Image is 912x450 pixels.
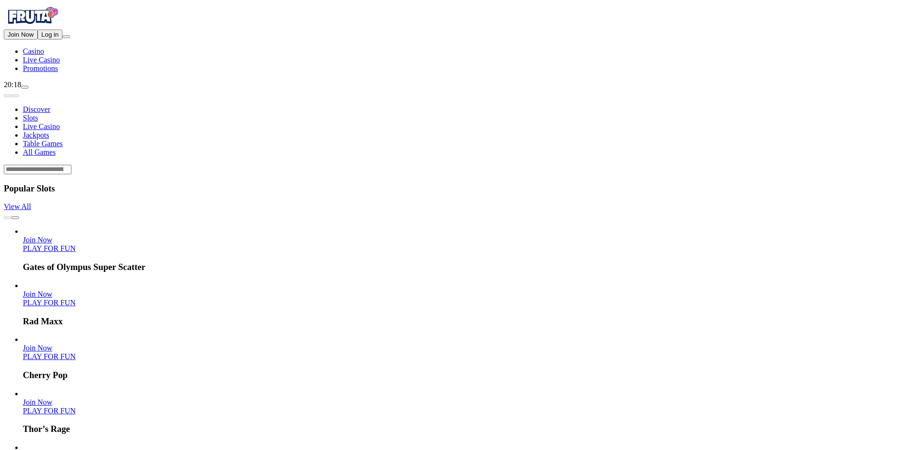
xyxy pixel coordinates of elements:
article: Gates of Olympus Super Scatter [23,227,908,272]
a: Fruta [4,21,61,29]
a: Thor’s Rage [23,407,76,415]
article: Thor’s Rage [23,390,908,435]
a: Jackpots [23,131,49,139]
a: Gates of Olympus Super Scatter [23,244,76,252]
a: gift-inverted iconPromotions [23,64,58,72]
button: menu [62,35,70,38]
h3: Gates of Olympus Super Scatter [23,262,908,272]
a: Gates of Olympus Super Scatter [23,236,52,244]
span: Log in [41,31,59,38]
a: All Games [23,148,56,156]
a: Table Games [23,140,63,148]
header: Lobby [4,89,908,174]
article: Cherry Pop [23,335,908,380]
button: next slide [11,216,19,219]
span: Live Casino [23,56,60,64]
a: Rad Maxx [23,299,76,307]
button: Log in [38,30,62,40]
span: Join Now [23,290,52,298]
button: prev slide [4,216,11,219]
button: prev slide [4,94,11,97]
h3: Thor’s Rage [23,424,908,434]
span: Casino [23,47,44,55]
nav: Lobby [4,89,908,157]
a: Discover [23,105,50,113]
span: Join Now [23,398,52,406]
span: Promotions [23,64,58,72]
a: Thor’s Rage [23,398,52,406]
span: 20:18 [4,80,21,89]
a: poker-chip iconLive Casino [23,56,60,64]
a: Cherry Pop [23,344,52,352]
button: next slide [11,94,19,97]
input: Search [4,165,71,174]
img: Fruta [4,4,61,28]
h3: Rad Maxx [23,316,908,327]
article: Rad Maxx [23,281,908,327]
span: Join Now [23,344,52,352]
a: Rad Maxx [23,290,52,298]
a: diamond iconCasino [23,47,44,55]
a: Cherry Pop [23,352,76,360]
a: View All [4,202,31,210]
button: live-chat [21,86,29,89]
span: Join Now [8,31,34,38]
span: Join Now [23,236,52,244]
button: Join Now [4,30,38,40]
h3: Cherry Pop [23,370,908,380]
h3: Popular Slots [4,183,908,194]
a: Slots [23,114,38,122]
nav: Primary [4,4,908,73]
a: Live Casino [23,122,60,130]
